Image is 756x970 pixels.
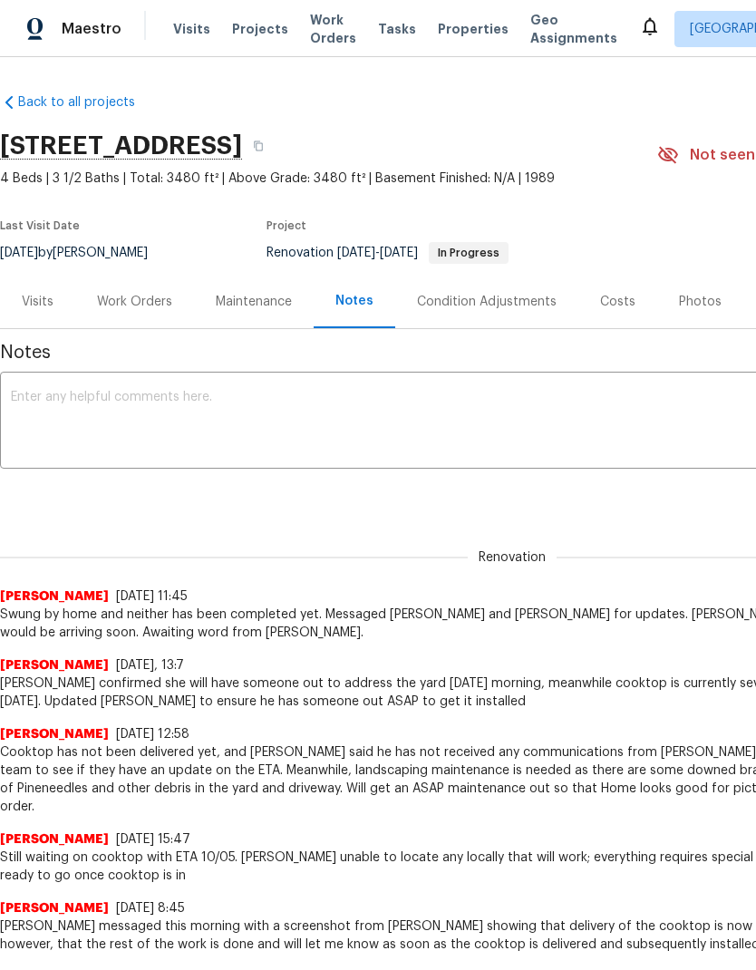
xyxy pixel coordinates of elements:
span: - [337,247,418,259]
span: Renovation [267,247,509,259]
button: Copy Address [242,130,275,162]
span: [DATE] 15:47 [116,833,190,846]
span: [DATE], 13:7 [116,659,184,672]
div: Costs [600,293,635,311]
div: Visits [22,293,53,311]
span: [DATE] [337,247,375,259]
div: Condition Adjustments [417,293,557,311]
span: [DATE] [380,247,418,259]
span: [DATE] 8:45 [116,902,185,915]
span: Work Orders [310,11,356,47]
span: Projects [232,20,288,38]
div: Photos [679,293,722,311]
span: Project [267,220,306,231]
div: Maintenance [216,293,292,311]
div: Notes [335,292,373,310]
span: Maestro [62,20,121,38]
span: In Progress [431,247,507,258]
span: Visits [173,20,210,38]
span: Properties [438,20,509,38]
span: [DATE] 12:58 [116,728,189,741]
span: Tasks [378,23,416,35]
span: Renovation [468,548,557,567]
div: Work Orders [97,293,172,311]
span: [DATE] 11:45 [116,590,188,603]
span: Geo Assignments [530,11,617,47]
